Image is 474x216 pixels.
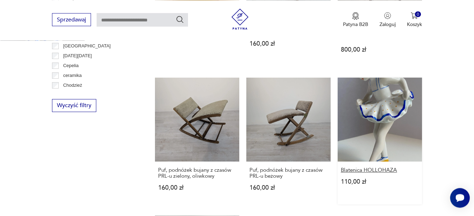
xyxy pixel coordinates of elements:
p: 160,00 zł [249,41,327,47]
img: Ikona koszyka [411,12,418,19]
p: 110,00 zł [341,179,419,185]
p: 160,00 zł [249,185,327,191]
button: 0Koszyk [407,12,422,27]
img: Ikonka użytkownika [384,12,391,19]
a: Puf, podnóżek bujany z czasów PRL-u zielony, oliwkowyPuf, podnóżek bujany z czasów PRL-u zielony,... [155,78,239,205]
a: Sprzedawaj [52,18,91,22]
iframe: Smartsupp widget button [450,188,470,208]
button: Wyczyść filtry [52,99,96,112]
p: 160,00 zł [158,185,236,191]
p: Cepelia [63,62,79,70]
p: Koszyk [407,21,422,27]
button: Zaloguj [379,12,396,27]
p: Zaloguj [379,21,396,27]
p: ceramika [63,72,82,79]
h3: Puf, podnóżek bujany z czasów PRL-u beżowy [249,167,327,179]
p: [GEOGRAPHIC_DATA] [63,42,111,50]
button: Patyna B2B [343,12,368,27]
button: Sprzedawaj [52,13,91,26]
p: [DATE][DATE] [63,52,92,60]
a: Blatenica HOLLOHAZABlatenica HOLLOHAZA110,00 zł [338,78,422,205]
p: Chodzież [63,81,82,89]
p: 240,00 zł [158,35,236,41]
img: Patyna - sklep z meblami i dekoracjami vintage [229,8,251,30]
h3: Blatenica HOLLOHAZA [341,167,419,173]
img: Ikona medalu [352,12,359,20]
p: Ćmielów [63,91,81,99]
p: Patyna B2B [343,21,368,27]
p: 800,00 zł [341,47,419,53]
a: Puf, podnóżek bujany z czasów PRL-u beżowyPuf, podnóżek bujany z czasów PRL-u beżowy160,00 zł [246,78,331,205]
a: Ikona medaluPatyna B2B [343,12,368,27]
button: Szukaj [176,15,184,24]
h3: Puf, podnóżek bujany z czasów PRL-u zielony, oliwkowy [158,167,236,179]
div: 0 [415,11,421,17]
h3: Krzesło duńskich z drewna tekowego lata 60-te proj. [PERSON_NAME] [341,23,419,41]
